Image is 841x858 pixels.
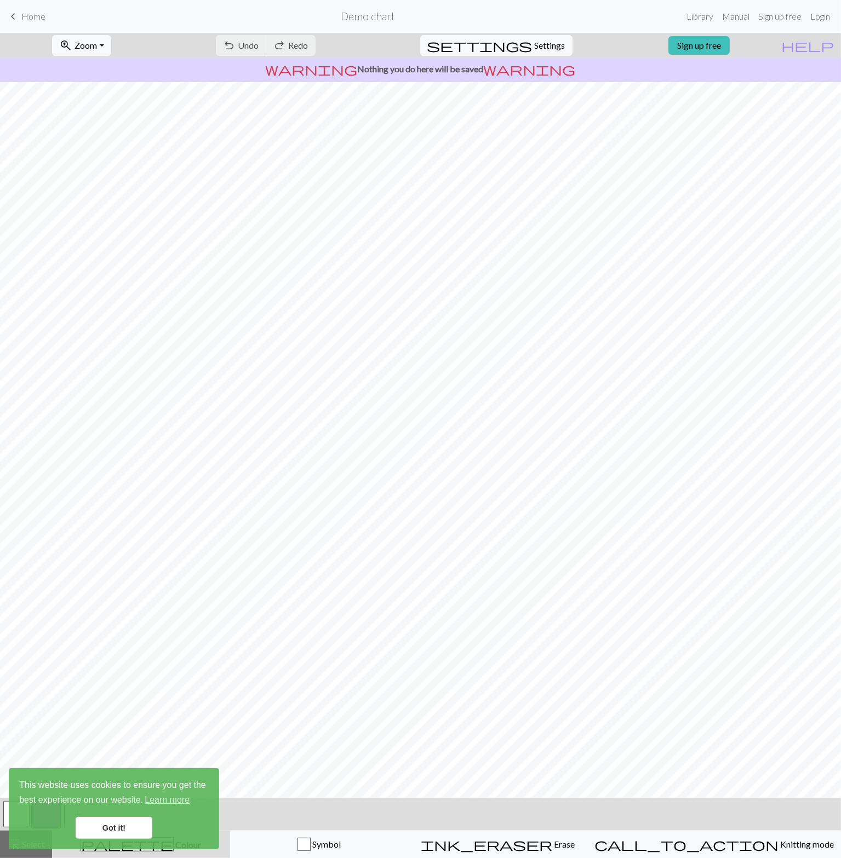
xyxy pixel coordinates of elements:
div: cookieconsent [9,768,219,849]
span: This website uses cookies to ensure you get the best experience on our website. [19,779,209,808]
button: Symbol [230,831,409,858]
span: call_to_action [594,837,779,852]
span: settings [427,38,533,53]
a: dismiss cookie message [76,817,152,839]
span: Zoom [75,40,97,50]
a: learn more about cookies [143,792,191,808]
span: Settings [535,39,565,52]
a: Login [806,5,834,27]
h2: Demo chart [341,10,396,22]
button: Knitting mode [587,831,841,858]
a: Sign up free [668,36,730,55]
span: warning [266,61,358,77]
span: Symbol [311,839,341,849]
a: Library [682,5,718,27]
span: keyboard_arrow_left [7,9,20,24]
span: highlight_alt [7,837,20,852]
span: ink_eraser [421,837,552,852]
i: Settings [427,39,533,52]
button: Zoom [52,35,111,56]
span: help [781,38,834,53]
a: Sign up free [754,5,806,27]
button: Erase [409,831,587,858]
button: SettingsSettings [420,35,573,56]
span: Knitting mode [779,839,834,849]
p: Nothing you do here will be saved [4,62,837,76]
a: Manual [718,5,754,27]
span: zoom_in [59,38,72,53]
span: warning [484,61,576,77]
span: Home [21,11,45,21]
a: Home [7,7,45,26]
span: Erase [552,839,575,849]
